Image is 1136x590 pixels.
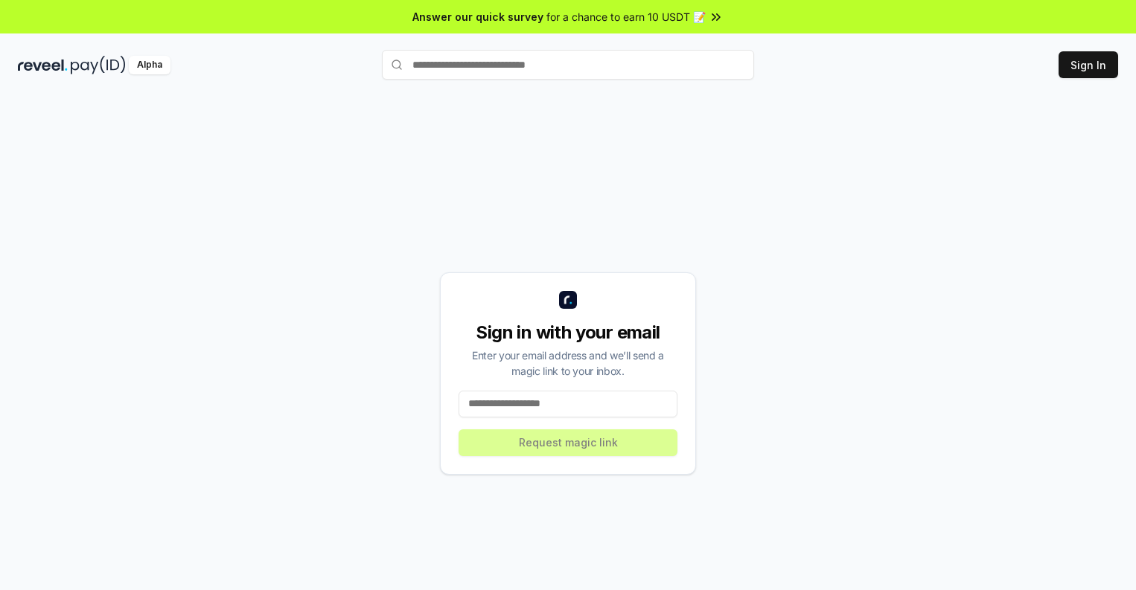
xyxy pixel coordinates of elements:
[559,291,577,309] img: logo_small
[1059,51,1118,78] button: Sign In
[71,56,126,74] img: pay_id
[412,9,543,25] span: Answer our quick survey
[18,56,68,74] img: reveel_dark
[459,347,677,379] div: Enter your email address and we’ll send a magic link to your inbox.
[129,56,170,74] div: Alpha
[459,321,677,344] div: Sign in with your email
[546,9,706,25] span: for a chance to earn 10 USDT 📝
